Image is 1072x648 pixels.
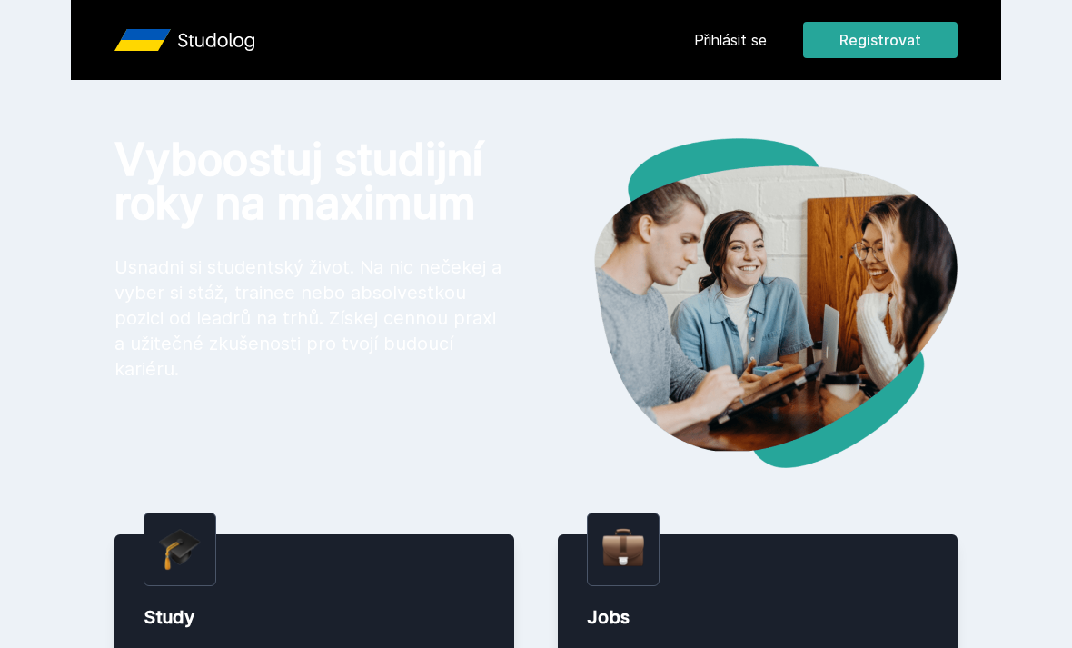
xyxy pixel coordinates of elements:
[694,29,767,51] a: Přihlásit se
[803,22,958,58] button: Registrovat
[114,254,507,382] p: Usnadni si studentský život. Na nic nečekej a vyber si stáž, trainee nebo absolvestkou pozici od ...
[159,528,201,571] img: graduation-cap.png
[602,524,644,571] img: briefcase.png
[144,604,485,630] div: Study
[114,138,507,225] h1: Vyboostuj studijní roky na maximum
[536,138,958,468] img: hero.png
[587,604,928,630] div: Jobs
